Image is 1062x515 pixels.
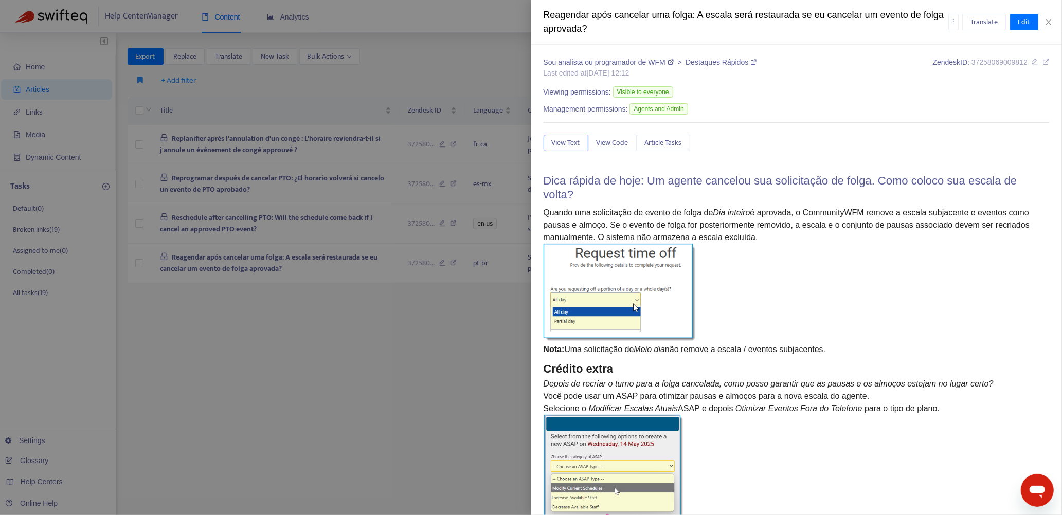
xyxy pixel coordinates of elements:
em: Otimizar Eventos Fora do Telefone [735,404,862,413]
iframe: Button to launch messaging window [1021,474,1054,507]
span: View Text [552,137,580,149]
div: Reagendar após cancelar uma folga: A escala será restaurada se eu cancelar um evento de folga apr... [544,8,948,36]
span: Agents and Admin [629,103,688,115]
div: > [544,57,757,68]
span: Article Tasks [645,137,682,149]
em: Modificar Escalas Atuais [589,404,678,413]
h1: Crédito extra [544,361,1050,378]
strong: Nota: [544,345,565,354]
button: Close [1041,17,1056,27]
a: Sou analista ou programador de WFM [544,58,676,66]
button: View Code [588,135,637,151]
span: Management permissions: [544,104,628,115]
span: Viewing permissions: [544,87,611,98]
img: 5bb6b6b1-939a-2053-9daa-2ac0e0978974.png [544,244,698,343]
span: more [950,18,957,25]
em: Depois de recriar o turno para a folga cancelada, como posso garantir que as pausas e os almoços ... [544,379,994,388]
span: Translate [970,16,998,28]
em: Dia inteiro [713,208,750,217]
div: Zendesk ID: [933,57,1050,79]
span: Quando uma solicitação de evento de folga de é aprovada, o CommunityWFM remove a escala subjacent... [544,208,1030,354]
span: Edit [1018,16,1030,28]
button: Edit [1010,14,1038,30]
span: View Code [597,137,628,149]
button: View Text [544,135,588,151]
em: Meio dia [634,345,665,354]
button: more [948,14,959,30]
button: Translate [962,14,1006,30]
span: Visible to everyone [613,86,673,98]
button: Article Tasks [637,135,690,151]
a: Destaques Rápidos [686,58,757,66]
span: Dica rápida de hoje: Um agente cancelou sua solicitação de folga. Como coloco sua escala de volta? [544,174,1017,200]
div: Last edited at [DATE] 12:12 [544,68,757,79]
span: 37258069009812 [971,58,1028,66]
span: close [1045,18,1053,26]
